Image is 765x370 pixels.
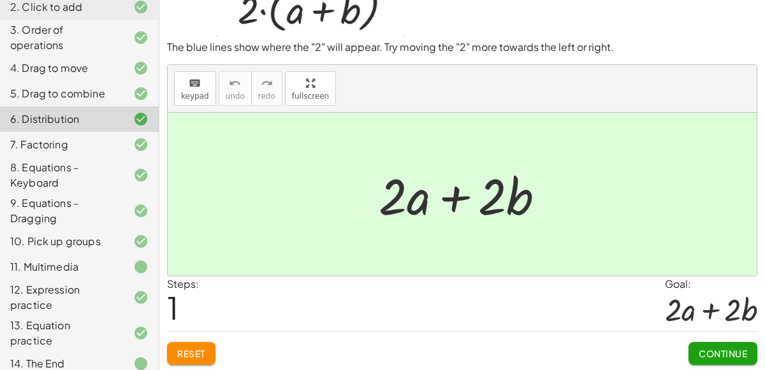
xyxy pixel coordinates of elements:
[189,76,201,91] i: keyboard
[292,92,329,101] span: fullscreen
[133,86,149,101] i: Task finished and correct.
[133,167,149,183] i: Task finished and correct.
[285,71,336,106] button: fullscreen
[10,111,113,127] div: 6. Distribution
[10,160,113,190] div: 8. Equations - Keyboard
[133,203,149,218] i: Task finished and correct.
[133,259,149,274] i: Task finished.
[167,342,215,365] button: Reset
[699,348,747,359] span: Continue
[665,276,757,292] div: Goal:
[167,40,757,55] p: The blue lines show where the "2" will appear. Try moving the "2" more towards the left or right.
[219,71,252,106] button: undoundo
[167,288,178,327] span: 1
[174,71,216,106] button: keyboardkeypad
[10,259,113,274] div: 11. Multimedia
[688,342,757,365] button: Continue
[133,234,149,249] i: Task finished and correct.
[10,282,113,313] div: 12. Expression practice
[177,348,205,359] span: Reset
[229,76,241,91] i: undo
[133,30,149,45] i: Task finished and correct.
[133,325,149,341] i: Task finished and correct.
[10,22,113,53] div: 3. Order of operations
[10,234,113,249] div: 10. Pick up groups
[181,92,209,101] span: keypad
[251,71,282,106] button: redoredo
[10,318,113,348] div: 13. Equation practice
[258,92,275,101] span: redo
[261,76,273,91] i: redo
[10,60,113,76] div: 4. Drag to move
[133,60,149,76] i: Task finished and correct.
[10,196,113,226] div: 9. Equations - Dragging
[133,137,149,152] i: Task finished and correct.
[167,277,199,290] label: Steps:
[226,92,245,101] span: undo
[133,290,149,305] i: Task finished and correct.
[10,86,113,101] div: 5. Drag to combine
[133,111,149,127] i: Task finished and correct.
[10,137,113,152] div: 7. Factoring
